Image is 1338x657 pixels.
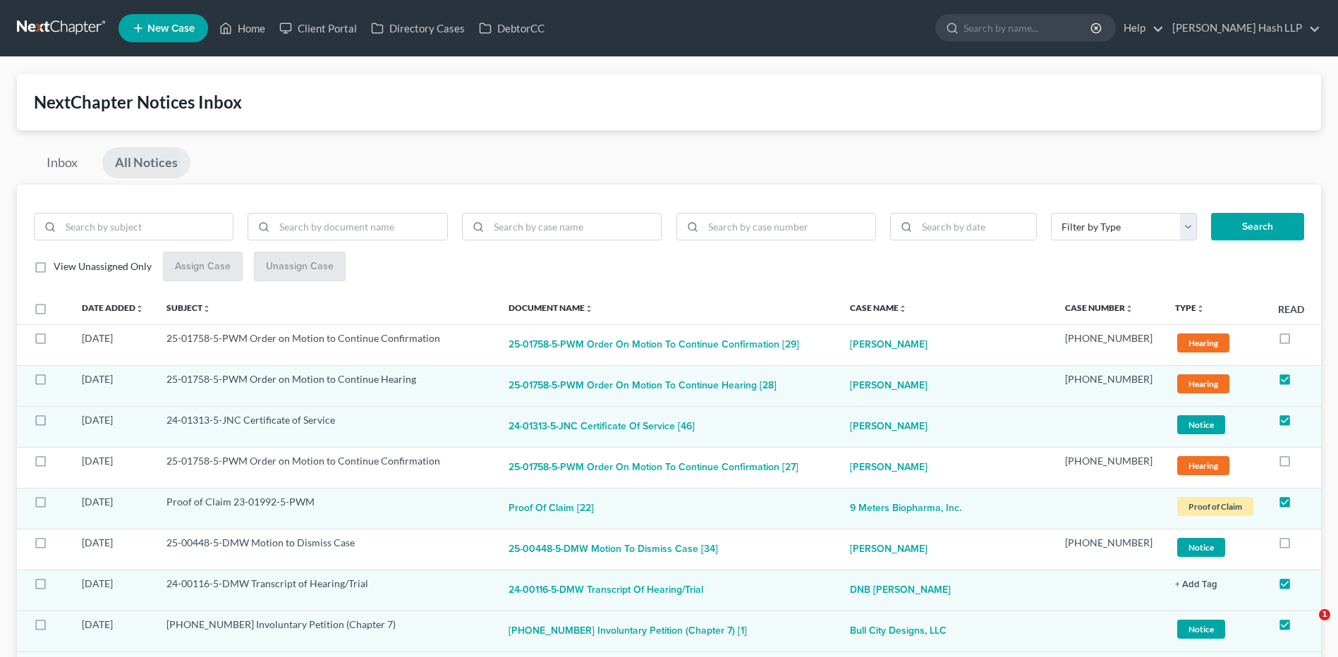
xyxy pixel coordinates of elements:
button: 25-01758-5-PWM Order on Motion to Continue Hearing [28] [509,372,777,400]
td: [DATE] [71,488,155,529]
i: unfold_more [585,305,593,313]
a: Help [1117,16,1164,41]
td: [DATE] [71,324,155,365]
span: Hearing [1177,374,1229,393]
input: Search by name... [963,15,1093,41]
a: [PERSON_NAME] Hash LLP [1165,16,1320,41]
input: Search by subject [61,214,233,240]
span: New Case [147,23,195,34]
a: Case Numberunfold_more [1065,302,1133,313]
span: Notice [1177,415,1225,434]
a: All Notices [102,147,190,178]
td: [DATE] [71,610,155,651]
a: [PERSON_NAME] [850,454,928,482]
a: [PERSON_NAME] [850,331,928,360]
button: Search [1211,213,1304,241]
i: unfold_more [1125,305,1133,313]
td: 24-00116-5-DMW Transcript of Hearing/Trial [155,570,497,610]
td: [DATE] [71,570,155,610]
a: [PERSON_NAME] [850,372,928,400]
input: Search by date [917,214,1036,240]
td: 25-01758-5-PWM Order on Motion to Continue Confirmation [155,447,497,488]
td: [PHONE_NUMBER] [1054,529,1164,570]
button: Proof of Claim [22] [509,495,594,523]
a: Notice [1175,536,1255,559]
span: Hearing [1177,333,1229,352]
i: unfold_more [135,305,144,313]
input: Search by case number [703,214,875,240]
button: 25-01758-5-PWM Order on Motion to Continue Confirmation [29] [509,331,799,360]
iframe: Intercom live chat [1290,609,1324,643]
input: Search by document name [274,214,446,240]
label: Read [1278,302,1304,317]
td: 25-01758-5-PWM Order on Motion to Continue Confirmation [155,324,497,365]
a: Notice [1175,413,1255,436]
td: 24-01313-5-JNC Certificate of Service [155,406,497,447]
a: Home [212,16,272,41]
td: [DATE] [71,406,155,447]
a: 9 Meters Biopharma, Inc. [850,495,961,523]
span: Hearing [1177,456,1229,475]
td: 25-01758-5-PWM Order on Motion to Continue Hearing [155,365,497,406]
td: [PHONE_NUMBER] [1054,447,1164,488]
input: Search by case name [489,214,661,240]
span: 1 [1319,609,1330,620]
a: DNB [PERSON_NAME] [850,577,951,605]
i: unfold_more [1196,305,1205,313]
a: Typeunfold_more [1175,302,1205,313]
i: unfold_more [202,305,211,313]
button: 24-00116-5-DMW Transcript of Hearing/Trial [509,577,703,605]
a: Hearing [1175,331,1255,355]
a: DebtorCC [472,16,552,41]
button: + Add Tag [1175,580,1217,589]
a: [PERSON_NAME] [850,536,928,564]
td: Proof of Claim 23-01992-5-PWM [155,488,497,529]
span: View Unassigned Only [54,260,152,272]
td: [DATE] [71,529,155,570]
td: [PHONE_NUMBER] [1054,365,1164,406]
a: Inbox [34,147,90,178]
i: unfold_more [899,305,907,313]
a: Bull City Designs, LLC [850,618,947,646]
td: [DATE] [71,365,155,406]
a: Proof of Claim [1175,495,1255,518]
a: Hearing [1175,454,1255,477]
a: Document Nameunfold_more [509,302,593,313]
div: NextChapter Notices Inbox [34,91,1304,113]
span: Notice [1177,620,1225,639]
button: 25-00448-5-DMW Motion to Dismiss Case [34] [509,536,718,564]
a: + Add Tag [1175,577,1255,591]
td: [PHONE_NUMBER] [1054,324,1164,365]
a: Hearing [1175,372,1255,395]
button: [PHONE_NUMBER] Involuntary Petition (Chapter 7) [1] [509,618,747,646]
a: Date Addedunfold_more [82,302,144,313]
button: 24-01313-5-JNC Certificate of Service [46] [509,413,695,441]
span: Notice [1177,538,1225,557]
a: Client Portal [272,16,364,41]
td: [PHONE_NUMBER] Involuntary Petition (Chapter 7) [155,610,497,651]
a: Directory Cases [364,16,472,41]
a: Notice [1175,618,1255,641]
a: Subjectunfold_more [166,302,211,313]
a: Case Nameunfold_more [850,302,907,313]
td: [DATE] [71,447,155,488]
td: 25-00448-5-DMW Motion to Dismiss Case [155,529,497,570]
span: Proof of Claim [1177,497,1253,516]
a: [PERSON_NAME] [850,413,928,441]
button: 25-01758-5-PWM Order on Motion to Continue Confirmation [27] [509,454,798,482]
